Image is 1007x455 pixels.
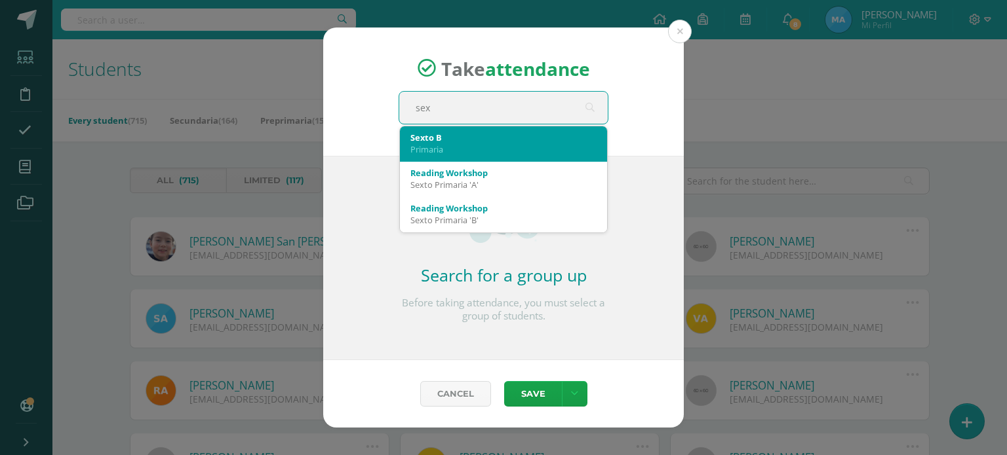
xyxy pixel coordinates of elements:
p: Before taking attendance, you must select a group of students. [399,297,608,323]
button: Save [504,381,562,407]
div: Primaria [410,143,597,155]
button: Close (Esc) [668,20,692,43]
div: Sexto Primaria 'B' [410,214,597,226]
div: Reading Workshop [410,167,597,179]
input: Search for a grade or section here… [399,92,608,124]
div: Sexto B [410,132,597,143]
span: Take [441,56,590,81]
a: Cancel [420,381,491,407]
h2: Search for a group up [399,264,608,286]
strong: attendance [485,56,590,81]
div: Reading Workshop [410,202,597,214]
div: Sexto Primaria 'A' [410,179,597,191]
